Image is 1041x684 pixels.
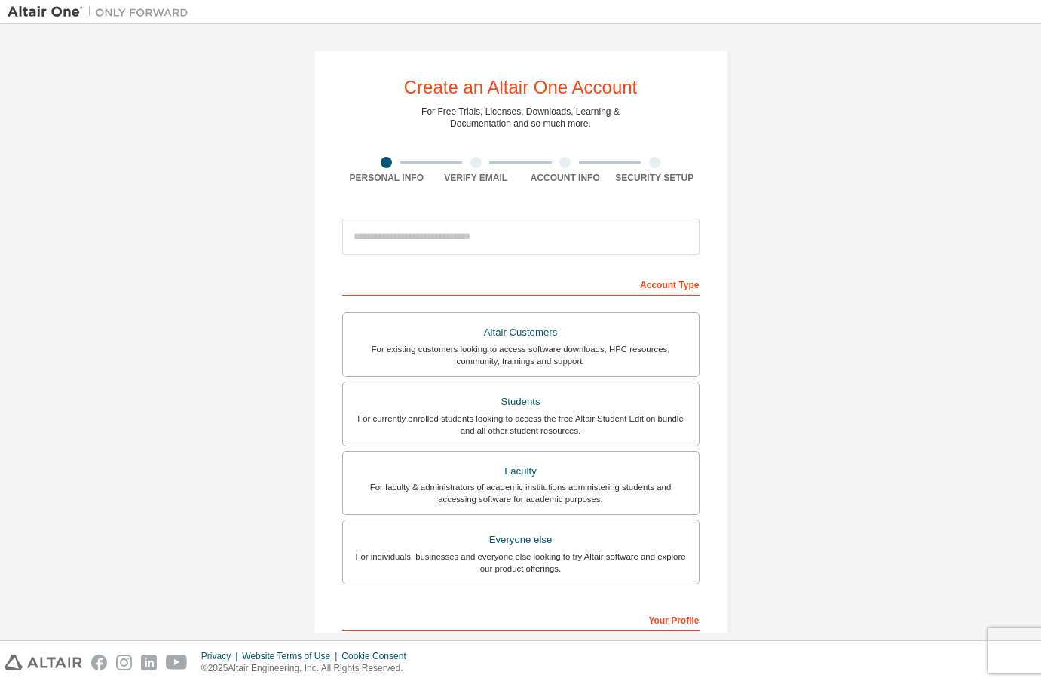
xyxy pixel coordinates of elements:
[352,391,690,413] div: Students
[166,655,188,670] img: youtube.svg
[352,551,690,575] div: For individuals, businesses and everyone else looking to try Altair software and explore our prod...
[201,650,242,662] div: Privacy
[352,413,690,437] div: For currently enrolled students looking to access the free Altair Student Edition bundle and all ...
[342,271,700,296] div: Account Type
[91,655,107,670] img: facebook.svg
[141,655,157,670] img: linkedin.svg
[352,461,690,482] div: Faculty
[242,650,341,662] div: Website Terms of Use
[610,172,700,184] div: Security Setup
[5,655,82,670] img: altair_logo.svg
[521,172,611,184] div: Account Info
[8,5,196,20] img: Altair One
[342,607,700,631] div: Your Profile
[352,343,690,367] div: For existing customers looking to access software downloads, HPC resources, community, trainings ...
[404,78,638,97] div: Create an Altair One Account
[116,655,132,670] img: instagram.svg
[431,172,521,184] div: Verify Email
[421,106,620,130] div: For Free Trials, Licenses, Downloads, Learning & Documentation and so much more.
[352,481,690,505] div: For faculty & administrators of academic institutions administering students and accessing softwa...
[201,662,415,675] p: © 2025 Altair Engineering, Inc. All Rights Reserved.
[341,650,415,662] div: Cookie Consent
[342,172,432,184] div: Personal Info
[352,529,690,551] div: Everyone else
[352,322,690,343] div: Altair Customers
